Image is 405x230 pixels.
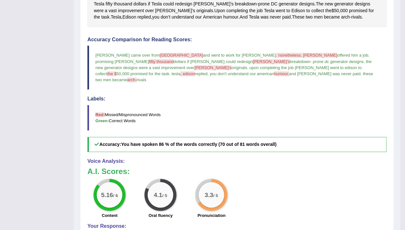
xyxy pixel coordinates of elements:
span: Click to see word definition [123,14,136,20]
span: Click to see word definition [257,7,263,14]
span: Click to see word definition [101,14,109,20]
span: , edison [180,71,195,76]
span: Click to see word definition [340,7,347,14]
span: Click to see word definition [299,1,314,7]
span: Click to see word definition [351,14,362,20]
span: Click to see word definition [94,14,100,20]
span: Click to see word definition [286,7,290,14]
span: Click to see word definition [152,14,159,20]
span: Click to see word definition [270,14,281,20]
span: Click to see word definition [316,1,323,7]
span: Click to see word definition [311,7,324,14]
span: Click to see word definition [261,14,269,20]
small: / 6 [113,193,118,198]
span: you don't understand our american [210,71,274,76]
span: replied [195,71,207,76]
big: 3.3 [205,191,214,198]
span: the new generator designs were a vast improvement over [95,59,373,70]
h4: Labels: [87,96,386,102]
span: tesla [172,71,180,76]
span: dollars if [PERSON_NAME] could redesign [174,59,253,64]
span: Click to see word definition [223,14,238,20]
h5: Accuracy: [87,137,386,152]
span: Click to see word definition [271,1,277,7]
span: these two men became [95,71,374,82]
span: Click to see word definition [118,7,144,14]
span: Click to see word definition [264,7,274,14]
span: Click to see word definition [195,14,202,20]
span: Click to see word definition [276,7,285,14]
span: Click to see word definition [314,14,322,20]
span: , [368,53,369,58]
span: originals [231,65,247,70]
span: Click to see word definition [226,7,248,14]
span: prone dc generator designs [313,59,363,64]
label: Oral fluency [149,212,173,218]
span: Click to see word definition [239,14,247,20]
span: Click to see word definition [111,14,121,20]
span: Click to see word definition [292,14,304,20]
span: . [247,65,248,70]
span: Click to see word definition [109,7,117,14]
span: Click to see word definition [137,14,151,20]
span: , [207,71,209,76]
blockquote: Missed/Mispronounced Words Correct Words [87,105,386,131]
span: Click to see word definition [203,14,222,20]
span: [GEOGRAPHIC_DATA] [160,53,203,58]
span: upon completing the job [PERSON_NAME] went to edison to collect [95,65,363,76]
span: Click to see word definition [134,1,147,7]
span: 50,000 promised for the task [117,71,169,76]
span: . nonetheless, [PERSON_NAME] [276,53,337,58]
span: Click to see word definition [334,7,339,14]
span: - [310,59,312,64]
span: . [360,71,362,76]
span: Click to see word definition [249,7,255,14]
h4: Your Response: [87,223,386,229]
label: Pronunciation [198,212,225,218]
b: Red: [95,112,105,117]
span: Click to see word definition [369,7,374,14]
span: Click to see word definition [196,7,213,14]
small: / 5 [213,193,218,198]
span: Click to see word definition [349,7,368,14]
span: Click to see word definition [324,14,340,20]
span: Click to see word definition [258,1,270,7]
span: Click to see word definition [175,1,192,7]
span: humour. [274,71,289,76]
b: Green: [95,118,109,123]
span: Click to see word definition [193,1,233,7]
span: Click to see word definition [355,1,370,7]
span: . [169,71,171,76]
small: / 5 [162,193,167,198]
span: Click to see word definition [235,1,257,7]
big: 5.16 [101,191,113,198]
span: Click to see word definition [94,1,104,7]
label: Content [102,212,117,218]
b: A.I. Scores: [87,167,130,176]
span: Click to see word definition [249,14,259,20]
span: breakdown [290,59,310,64]
span: offered him a job [337,53,368,58]
span: Click to see word definition [172,14,194,20]
span: Click to see word definition [306,14,313,20]
span: Click to see word definition [282,14,290,20]
span: [PERSON_NAME] came over from [95,53,160,58]
span: Click to see word definition [306,7,310,14]
span: Click to see word definition [148,1,150,7]
span: Click to see word definition [163,1,174,7]
span: Click to see word definition [334,1,353,7]
span: Click to see word definition [341,14,350,20]
span: the $ [107,71,117,76]
span: Click to see word definition [155,7,195,14]
span: Click to see word definition [325,7,331,14]
span: Click to see word definition [161,14,170,20]
h4: Voice Analysis: [87,158,386,164]
b: You have spoken 86 % of the words correctly (70 out of 81 words overall) [121,142,276,147]
span: [PERSON_NAME]'s [253,59,290,64]
span: fifty thousand [149,59,174,64]
span: [PERSON_NAME]'s [194,65,231,70]
span: Click to see word definition [151,1,162,7]
span: Click to see word definition [279,1,298,7]
span: Click to see word definition [105,7,107,14]
span: Click to see word definition [325,1,333,7]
